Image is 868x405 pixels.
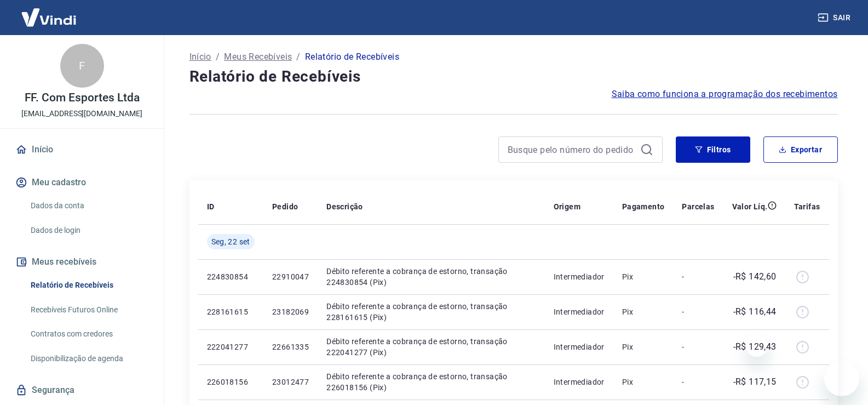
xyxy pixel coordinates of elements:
[13,378,151,402] a: Segurança
[189,66,838,88] h4: Relatório de Recebíveis
[296,50,300,64] p: /
[733,340,777,353] p: -R$ 129,43
[26,219,151,242] a: Dados de login
[26,323,151,345] a: Contratos com credores
[622,341,665,352] p: Pix
[746,335,768,357] iframe: Fechar mensagem
[272,201,298,212] p: Pedido
[554,377,605,387] p: Intermediador
[326,371,536,393] p: Débito referente a cobrança de estorno, transação 226018156 (Pix)
[676,136,750,163] button: Filtros
[682,201,714,212] p: Parcelas
[622,271,665,282] p: Pix
[554,306,605,317] p: Intermediador
[13,138,151,162] a: Início
[733,305,777,318] p: -R$ 116,44
[216,50,220,64] p: /
[207,377,255,387] p: 226018156
[622,306,665,317] p: Pix
[508,141,636,158] input: Busque pelo número do pedido
[13,250,151,274] button: Meus recebíveis
[815,8,855,28] button: Sair
[189,50,211,64] a: Início
[207,271,255,282] p: 224830854
[21,108,142,119] p: [EMAIL_ADDRESS][DOMAIN_NAME]
[326,336,536,358] p: Débito referente a cobrança de estorno, transação 222041277 (Pix)
[326,201,363,212] p: Descrição
[682,377,714,387] p: -
[682,306,714,317] p: -
[794,201,820,212] p: Tarifas
[26,347,151,370] a: Disponibilização de agenda
[305,50,399,64] p: Relatório de Recebíveis
[554,341,605,352] p: Intermediador
[272,377,309,387] p: 23012477
[272,271,309,282] p: 22910047
[26,299,151,321] a: Recebíveis Futuros Online
[732,201,768,212] p: Valor Líq.
[207,341,255,352] p: 222041277
[272,306,309,317] p: 23182069
[207,201,215,212] p: ID
[211,236,250,247] span: Seg, 22 set
[224,50,292,64] a: Meus Recebíveis
[622,377,665,387] p: Pix
[25,92,140,104] p: FF. Com Esportes Ltda
[554,201,580,212] p: Origem
[733,270,777,283] p: -R$ 142,60
[763,136,838,163] button: Exportar
[612,88,838,101] a: Saiba como funciona a programação dos recebimentos
[682,341,714,352] p: -
[733,375,777,389] p: -R$ 117,15
[326,266,536,288] p: Débito referente a cobrança de estorno, transação 224830854 (Pix)
[682,271,714,282] p: -
[207,306,255,317] p: 228161615
[60,44,104,88] div: F
[622,201,665,212] p: Pagamento
[13,170,151,195] button: Meu cadastro
[26,195,151,217] a: Dados da conta
[272,341,309,352] p: 22661335
[13,1,84,34] img: Vindi
[824,361,859,396] iframe: Botão para abrir a janela de mensagens
[26,274,151,296] a: Relatório de Recebíveis
[326,301,536,323] p: Débito referente a cobrança de estorno, transação 228161615 (Pix)
[554,271,605,282] p: Intermediador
